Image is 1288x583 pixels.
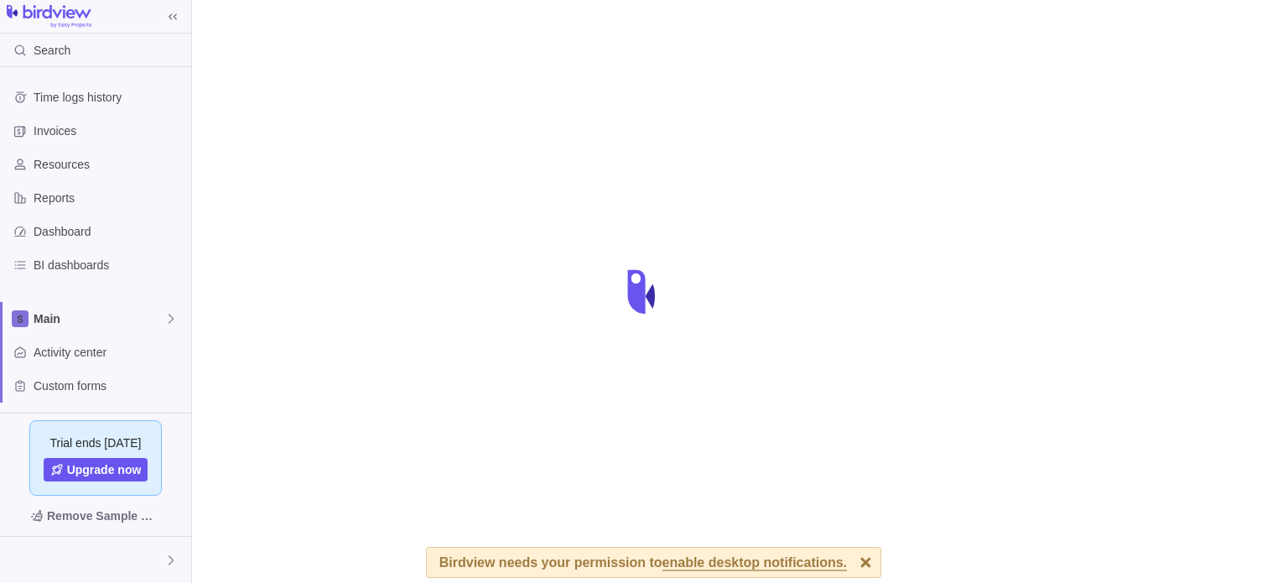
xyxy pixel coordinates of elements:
span: enable desktop notifications. [662,556,847,571]
div: Nyaradzai Gono [10,550,30,570]
span: Main [34,310,164,327]
span: Search [34,42,70,59]
span: BI dashboards [34,257,184,273]
span: Upgrade now [67,461,142,478]
span: Reports [34,190,184,206]
span: Time logs history [34,89,184,106]
div: Birdview needs your permission to [439,548,847,577]
span: Dashboard [34,223,184,240]
span: Remove Sample Data [47,506,161,526]
img: logo [7,5,91,29]
span: Remove Sample Data [13,502,178,529]
span: Activity center [34,344,184,361]
div: loading [610,258,678,325]
span: Custom forms [34,377,184,394]
span: Invoices [34,122,184,139]
a: Upgrade now [44,458,148,481]
span: Trial ends [DATE] [50,435,142,451]
span: Resources [34,156,184,173]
